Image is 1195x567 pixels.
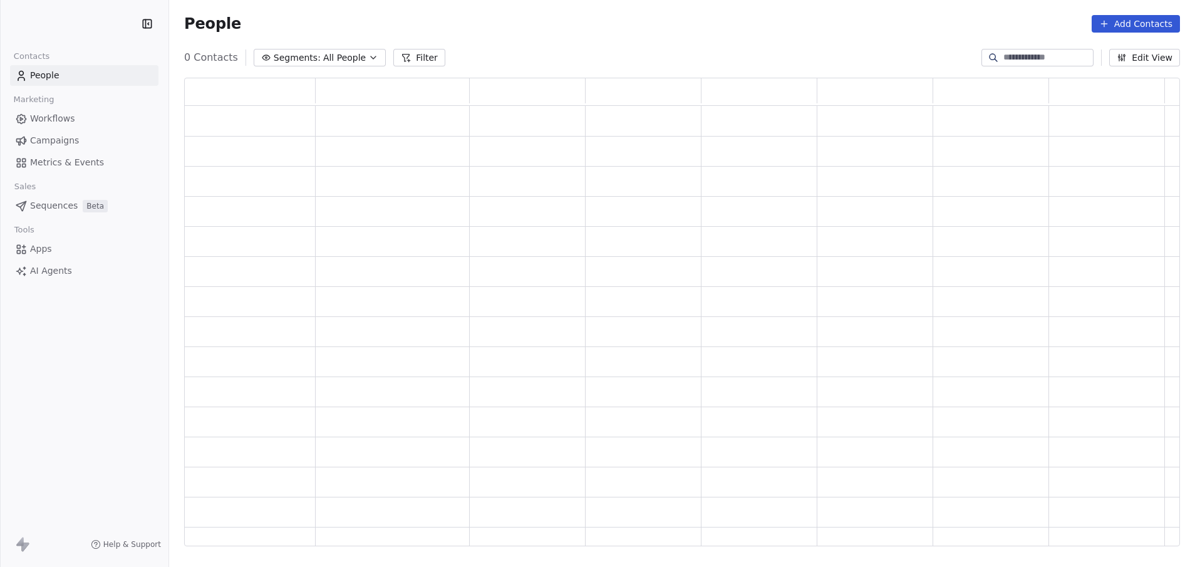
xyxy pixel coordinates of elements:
[10,130,158,151] a: Campaigns
[10,261,158,281] a: AI Agents
[9,221,39,239] span: Tools
[1109,49,1180,66] button: Edit View
[323,51,366,65] span: All People
[91,539,161,549] a: Help & Support
[30,242,52,256] span: Apps
[103,539,161,549] span: Help & Support
[8,90,59,109] span: Marketing
[30,112,75,125] span: Workflows
[30,264,72,278] span: AI Agents
[30,69,59,82] span: People
[83,200,108,212] span: Beta
[274,51,321,65] span: Segments:
[184,14,241,33] span: People
[30,199,78,212] span: Sequences
[10,152,158,173] a: Metrics & Events
[184,50,238,65] span: 0 Contacts
[10,239,158,259] a: Apps
[30,134,79,147] span: Campaigns
[1092,15,1180,33] button: Add Contacts
[393,49,445,66] button: Filter
[8,47,55,66] span: Contacts
[10,65,158,86] a: People
[30,156,104,169] span: Metrics & Events
[9,177,41,196] span: Sales
[10,108,158,129] a: Workflows
[10,195,158,216] a: SequencesBeta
